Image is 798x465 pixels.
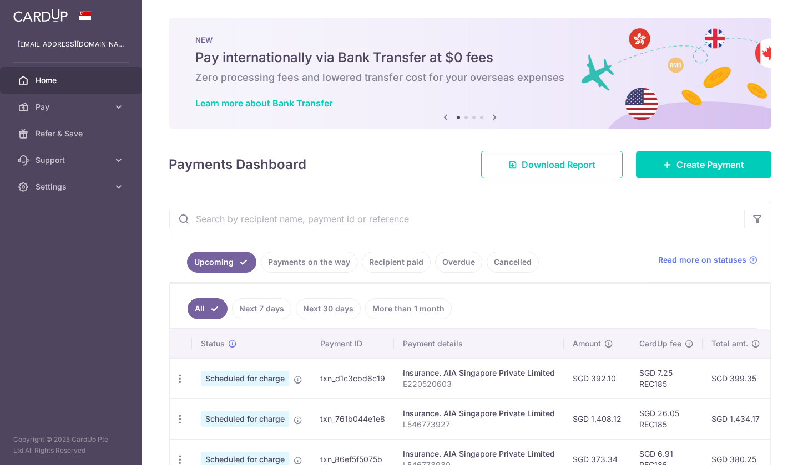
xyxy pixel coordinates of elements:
p: [EMAIL_ADDRESS][DOMAIN_NAME] [18,39,124,50]
span: Pay [36,101,109,113]
a: Recipient paid [362,252,431,273]
td: txn_761b044e1e8 [311,398,394,439]
span: Status [201,338,225,349]
span: Scheduled for charge [201,371,289,386]
span: CardUp fee [639,338,681,349]
td: SGD 392.10 [564,358,630,398]
a: Payments on the way [261,252,357,273]
th: Payment details [394,329,564,358]
span: Total amt. [711,338,748,349]
a: Next 30 days [296,298,361,319]
td: SGD 7.25 REC185 [630,358,703,398]
a: All [188,298,228,319]
span: Refer & Save [36,128,109,139]
h5: Pay internationally via Bank Transfer at $0 fees [195,49,745,67]
td: SGD 1,434.17 [703,398,769,439]
a: Overdue [435,252,482,273]
span: Home [36,75,109,86]
a: Create Payment [636,151,771,178]
a: Cancelled [487,252,539,273]
td: SGD 399.35 [703,358,769,398]
a: Read more on statuses [658,254,757,265]
p: NEW [195,35,745,44]
td: SGD 1,408.12 [564,398,630,439]
div: Insurance. AIA Singapore Private Limited [403,448,555,459]
td: txn_d1c3cbd6c19 [311,358,394,398]
th: Payment ID [311,329,394,358]
p: L546773927 [403,419,555,430]
td: SGD 26.05 REC185 [630,398,703,439]
img: Bank transfer banner [169,18,771,129]
h6: Zero processing fees and lowered transfer cost for your overseas expenses [195,71,745,84]
img: CardUp [13,9,68,22]
span: Settings [36,181,109,192]
input: Search by recipient name, payment id or reference [169,201,744,237]
span: Support [36,155,109,166]
h4: Payments Dashboard [169,155,306,175]
div: Insurance. AIA Singapore Private Limited [403,367,555,379]
span: Read more on statuses [658,254,746,265]
span: Amount [573,338,601,349]
a: Upcoming [187,252,256,273]
a: Next 7 days [232,298,291,319]
p: E220520603 [403,379,555,390]
a: Download Report [481,151,623,178]
span: Create Payment [676,158,744,171]
a: Learn more about Bank Transfer [195,98,332,109]
span: Scheduled for charge [201,411,289,427]
span: Download Report [522,158,595,171]
div: Insurance. AIA Singapore Private Limited [403,408,555,419]
a: More than 1 month [365,298,452,319]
